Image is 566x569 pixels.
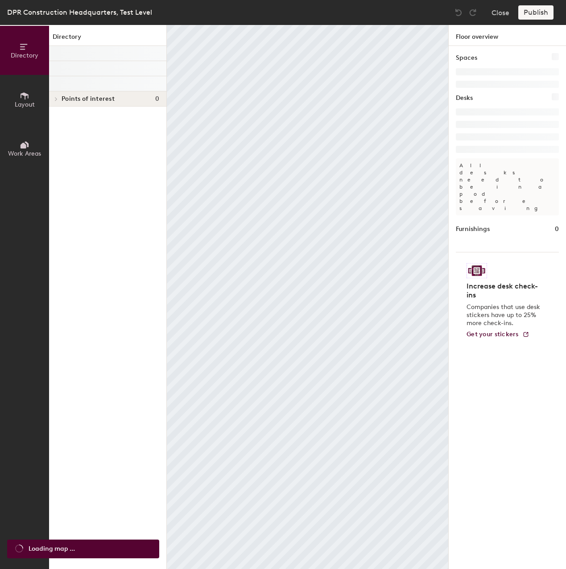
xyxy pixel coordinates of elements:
span: 0 [155,95,159,103]
button: Close [492,5,509,20]
p: Companies that use desk stickers have up to 25% more check-ins. [467,303,543,327]
img: Redo [468,8,477,17]
span: Directory [11,52,38,59]
div: DPR Construction Headquarters, Test Level [7,7,152,18]
a: Get your stickers [467,331,529,338]
h1: Spaces [456,53,477,63]
span: Points of interest [62,95,115,103]
canvas: Map [167,25,448,569]
h1: 0 [555,224,559,234]
img: Undo [454,8,463,17]
span: Get your stickers [467,330,519,338]
span: Loading map ... [29,544,75,554]
h1: Directory [49,32,166,46]
h1: Floor overview [449,25,566,46]
span: Work Areas [8,150,41,157]
img: Sticker logo [467,263,487,278]
h1: Desks [456,93,473,103]
h1: Furnishings [456,224,490,234]
span: Layout [15,101,35,108]
h4: Increase desk check-ins [467,282,543,300]
p: All desks need to be in a pod before saving [456,158,559,215]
